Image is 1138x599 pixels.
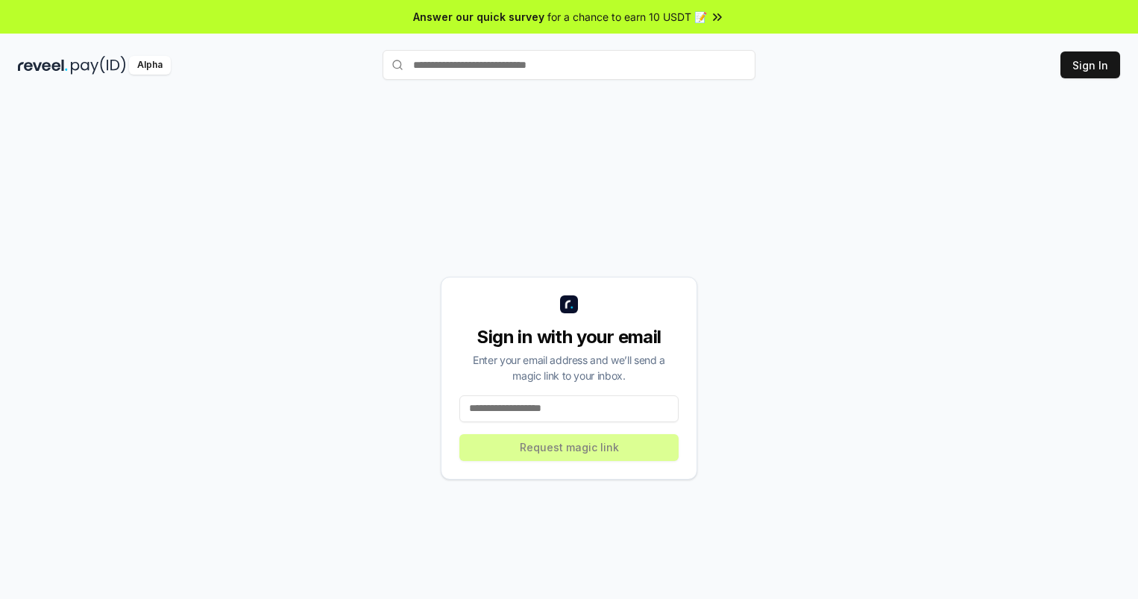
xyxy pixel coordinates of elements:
img: logo_small [560,295,578,313]
img: pay_id [71,56,126,75]
div: Enter your email address and we’ll send a magic link to your inbox. [459,352,679,383]
span: Answer our quick survey [413,9,544,25]
div: Sign in with your email [459,325,679,349]
div: Alpha [129,56,171,75]
button: Sign In [1060,51,1120,78]
span: for a chance to earn 10 USDT 📝 [547,9,707,25]
img: reveel_dark [18,56,68,75]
